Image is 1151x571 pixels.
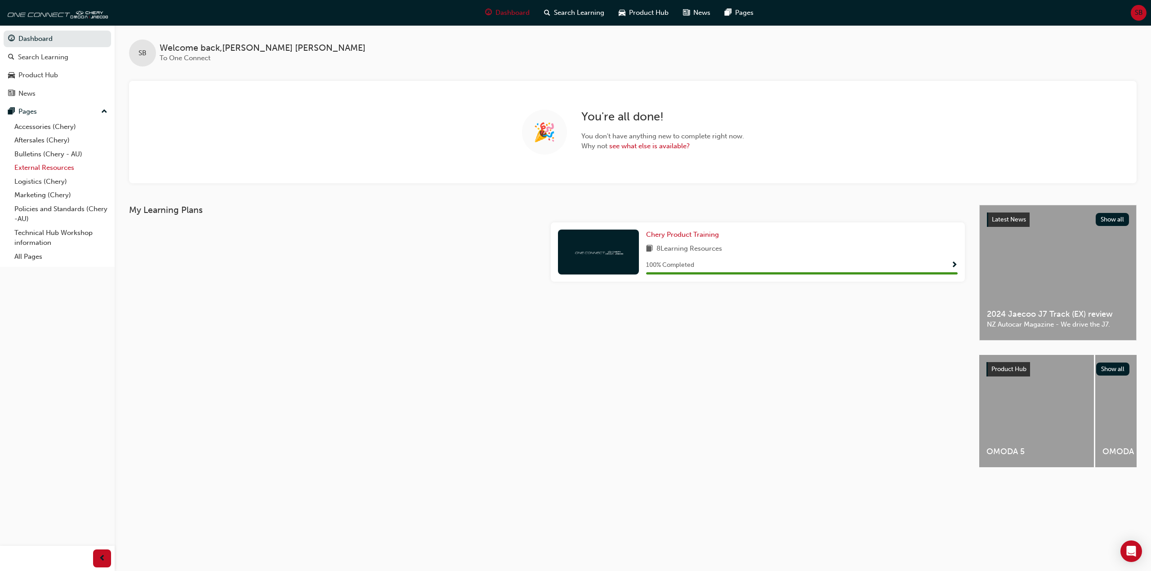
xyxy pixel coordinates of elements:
a: Search Learning [4,49,111,66]
a: Aftersales (Chery) [11,133,111,147]
a: Chery Product Training [646,230,723,240]
span: search-icon [8,53,14,62]
div: Product Hub [18,70,58,80]
a: search-iconSearch Learning [537,4,611,22]
span: SB [138,48,147,58]
a: Logistics (Chery) [11,175,111,189]
span: 🎉 [533,127,556,137]
div: Search Learning [18,52,68,62]
a: car-iconProduct Hub [611,4,676,22]
a: News [4,85,111,102]
span: Chery Product Training [646,230,719,239]
a: Technical Hub Workshop information [11,226,111,250]
span: pages-icon [8,108,15,116]
span: 8 Learning Resources [656,243,722,255]
a: Policies and Standards (Chery -AU) [11,202,111,226]
span: Pages [735,8,754,18]
span: 100 % Completed [646,260,694,270]
span: Why not [581,141,744,151]
img: oneconnect [574,248,623,256]
div: Open Intercom Messenger [1120,540,1142,562]
span: book-icon [646,243,653,255]
button: Show all [1096,363,1130,376]
a: Product Hub [4,67,111,84]
a: Latest NewsShow all [987,212,1129,227]
button: DashboardSearch LearningProduct HubNews [4,29,111,103]
img: oneconnect [4,4,108,22]
a: Marketing (Chery) [11,188,111,202]
a: Dashboard [4,31,111,47]
a: pages-iconPages [718,4,761,22]
span: 2024 Jaecoo J7 Track (EX) review [987,309,1129,319]
span: news-icon [8,90,15,98]
span: car-icon [8,71,15,80]
span: search-icon [544,7,550,18]
span: prev-icon [99,553,106,564]
a: Latest NewsShow all2024 Jaecoo J7 Track (EX) reviewNZ Autocar Magazine - We drive the J7. [979,205,1137,341]
a: Accessories (Chery) [11,120,111,134]
a: guage-iconDashboard [478,4,537,22]
a: see what else is available? [609,142,690,150]
span: Search Learning [554,8,604,18]
a: OMODA 5 [979,355,1094,467]
button: SB [1131,5,1147,21]
span: guage-icon [8,35,15,43]
span: SB [1135,8,1143,18]
a: External Resources [11,161,111,175]
span: news-icon [683,7,690,18]
span: OMODA 5 [986,447,1087,457]
span: car-icon [619,7,625,18]
a: Bulletins (Chery - AU) [11,147,111,161]
span: Welcome back , [PERSON_NAME] [PERSON_NAME] [160,43,366,53]
span: To One Connect [160,54,210,62]
span: You don't have anything new to complete right now. [581,131,744,142]
span: Latest News [992,216,1026,223]
span: Show Progress [951,261,958,270]
span: NZ Autocar Magazine - We drive the J7. [987,319,1129,330]
span: Dashboard [495,8,530,18]
div: News [18,89,36,99]
div: Pages [18,106,37,117]
a: Product HubShow all [986,362,1129,376]
h3: My Learning Plans [129,205,965,215]
button: Pages [4,103,111,120]
span: pages-icon [725,7,732,18]
button: Show all [1096,213,1129,226]
a: All Pages [11,250,111,264]
span: guage-icon [485,7,492,18]
button: Show Progress [951,260,958,271]
h2: You're all done! [581,110,744,124]
span: up-icon [101,106,107,118]
a: news-iconNews [676,4,718,22]
span: Product Hub [629,8,669,18]
span: News [693,8,710,18]
span: Product Hub [991,365,1026,373]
